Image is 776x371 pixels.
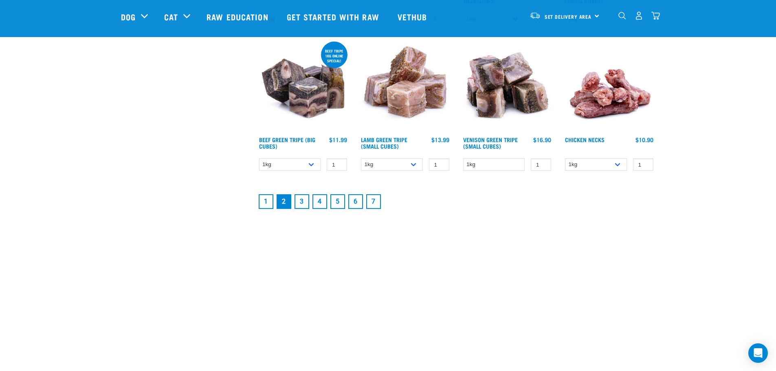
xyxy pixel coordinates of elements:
[330,194,345,209] a: Goto page 5
[259,138,315,147] a: Beef Green Tripe (Big Cubes)
[748,343,768,363] div: Open Intercom Messenger
[618,12,626,20] img: home-icon-1@2x.png
[257,40,350,132] img: 1044 Green Tripe Beef
[635,136,653,143] div: $10.90
[530,12,541,19] img: van-moving.png
[461,40,554,132] img: 1079 Green Tripe Venison 01
[257,193,655,211] nav: pagination
[321,45,347,67] div: Beef tripe 1kg online special!
[545,15,592,18] span: Set Delivery Area
[563,40,655,132] img: Pile Of Chicken Necks For Pets
[329,136,347,143] div: $11.99
[651,11,660,20] img: home-icon@2x.png
[533,136,551,143] div: $16.90
[121,11,136,23] a: Dog
[359,40,451,132] img: 1133 Green Tripe Lamb Small Cubes 01
[366,194,381,209] a: Goto page 7
[565,138,605,141] a: Chicken Necks
[431,136,449,143] div: $13.99
[164,11,178,23] a: Cat
[633,158,653,171] input: 1
[531,158,551,171] input: 1
[312,194,327,209] a: Goto page 4
[348,194,363,209] a: Goto page 6
[279,0,389,33] a: Get started with Raw
[198,0,278,33] a: Raw Education
[389,0,437,33] a: Vethub
[429,158,449,171] input: 1
[259,194,273,209] a: Goto page 1
[277,194,291,209] a: Page 2
[295,194,309,209] a: Goto page 3
[361,138,407,147] a: Lamb Green Tripe (Small Cubes)
[463,138,518,147] a: Venison Green Tripe (Small Cubes)
[635,11,643,20] img: user.png
[327,158,347,171] input: 1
